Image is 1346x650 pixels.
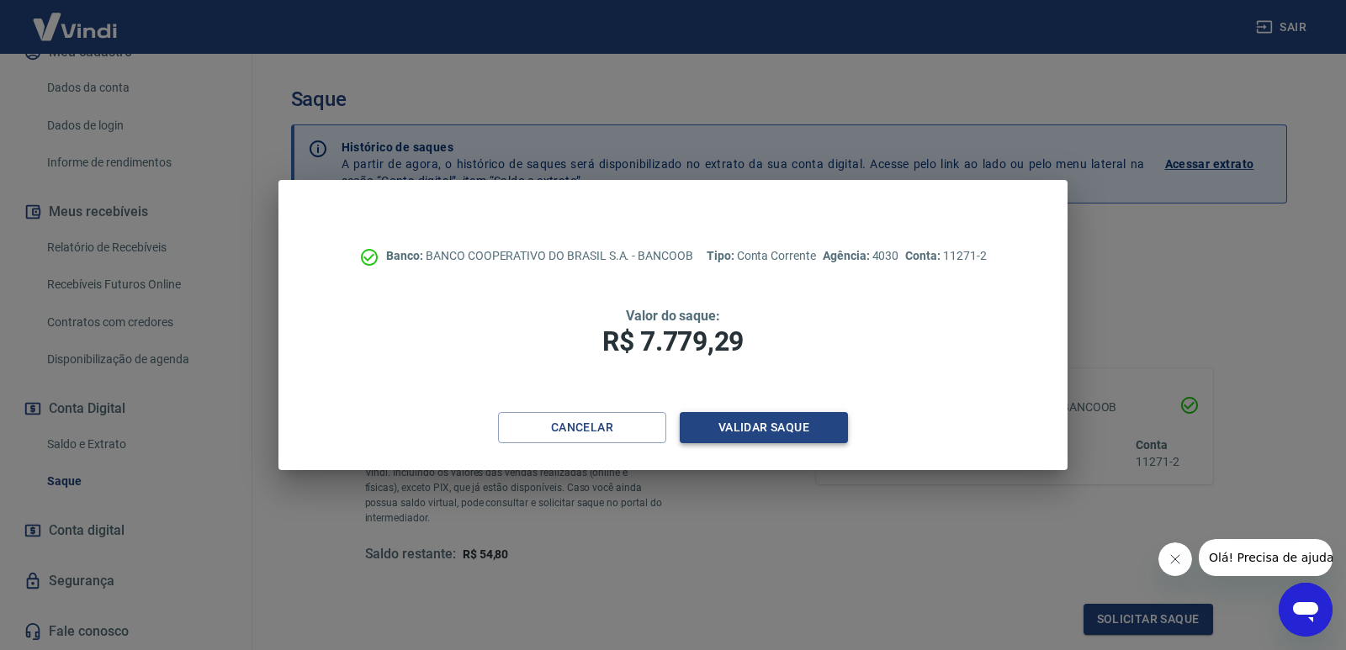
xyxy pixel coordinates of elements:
iframe: Fechar mensagem [1158,542,1192,576]
span: Agência: [823,249,872,262]
button: Cancelar [498,412,666,443]
span: R$ 7.779,29 [602,325,744,357]
iframe: Botão para abrir a janela de mensagens [1279,583,1333,637]
span: Valor do saque: [626,308,720,324]
p: BANCO COOPERATIVO DO BRASIL S.A. - BANCOOB [386,247,693,265]
span: Tipo: [707,249,737,262]
button: Validar saque [680,412,848,443]
span: Banco: [386,249,426,262]
p: 4030 [823,247,898,265]
p: Conta Corrente [707,247,816,265]
p: 11271-2 [905,247,986,265]
span: Conta: [905,249,943,262]
iframe: Mensagem da empresa [1199,539,1333,576]
span: Olá! Precisa de ajuda? [10,12,141,25]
